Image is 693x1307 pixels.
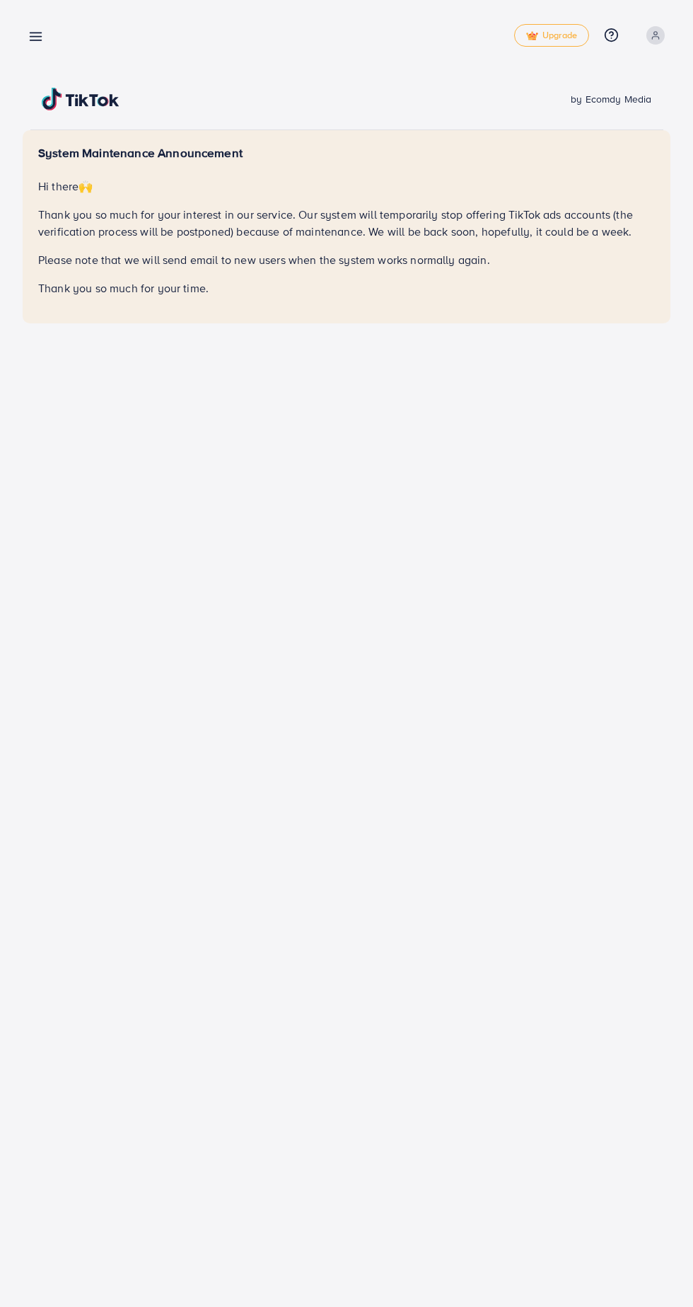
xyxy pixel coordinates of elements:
[42,88,120,110] img: TikTok
[526,30,577,41] span: Upgrade
[38,280,655,296] p: Thank you so much for your time.
[526,31,538,41] img: tick
[38,251,655,268] p: Please note that we will send email to new users when the system works normally again.
[514,24,589,47] a: tickUpgrade
[571,92,651,106] span: by Ecomdy Media
[78,178,93,194] span: 🙌
[38,206,655,240] p: Thank you so much for your interest in our service. Our system will temporarily stop offering Tik...
[38,146,655,161] h5: System Maintenance Announcement
[38,178,655,195] p: Hi there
